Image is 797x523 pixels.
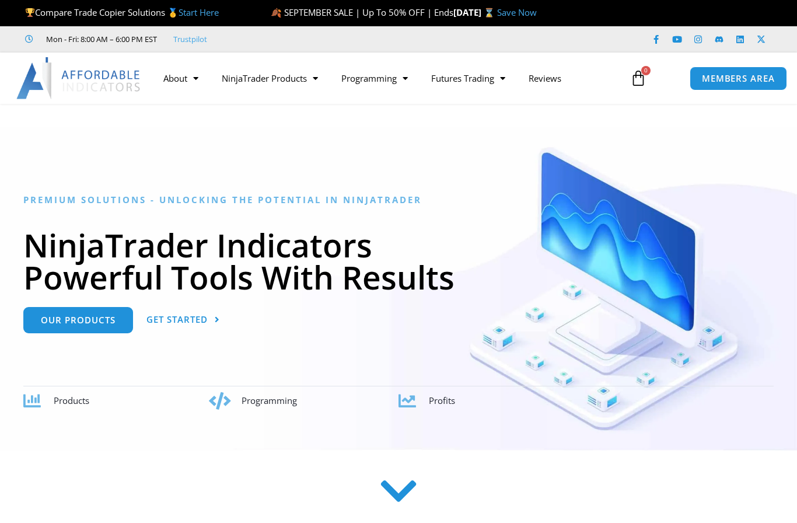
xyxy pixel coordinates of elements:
img: 🏆 [26,8,34,17]
img: LogoAI | Affordable Indicators – NinjaTrader [16,57,142,99]
span: Programming [242,395,297,406]
a: Trustpilot [173,32,207,46]
span: Products [54,395,89,406]
span: Compare Trade Copier Solutions 🥇 [25,6,219,18]
span: Our Products [41,316,116,325]
a: Reviews [517,65,573,92]
a: Our Products [23,307,133,333]
h1: NinjaTrader Indicators Powerful Tools With Results [23,229,774,293]
a: Programming [330,65,420,92]
a: NinjaTrader Products [210,65,330,92]
a: Futures Trading [420,65,517,92]
h6: Premium Solutions - Unlocking the Potential in NinjaTrader [23,194,774,205]
span: Profits [429,395,455,406]
a: 0 [613,61,664,95]
span: Mon - Fri: 8:00 AM – 6:00 PM EST [43,32,157,46]
span: 🍂 SEPTEMBER SALE | Up To 50% OFF | Ends [271,6,453,18]
strong: [DATE] ⌛ [453,6,497,18]
a: Get Started [146,307,220,333]
a: About [152,65,210,92]
span: Get Started [146,315,208,324]
a: Start Here [179,6,219,18]
a: Save Now [497,6,537,18]
span: MEMBERS AREA [702,74,775,83]
nav: Menu [152,65,622,92]
a: MEMBERS AREA [690,67,787,90]
span: 0 [641,66,651,75]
